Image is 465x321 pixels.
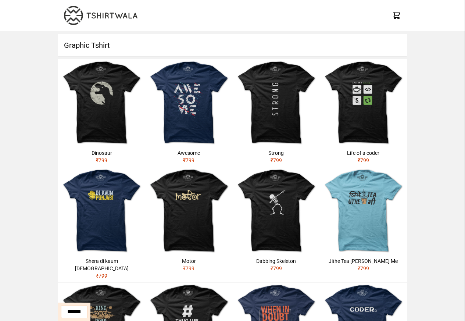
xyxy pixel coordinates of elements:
[236,257,317,265] div: Dabbing Skeleton
[233,59,320,167] a: Strong₹799
[58,59,145,167] a: Dinosaur₹799
[320,167,407,275] a: Jithe Tea [PERSON_NAME] Me₹799
[233,167,320,275] a: Dabbing Skeleton₹799
[96,273,107,279] span: ₹ 799
[233,59,320,146] img: strong.jpg
[96,157,107,163] span: ₹ 799
[145,59,232,146] img: awesome.jpg
[148,149,229,157] div: Awesome
[271,157,282,163] span: ₹ 799
[358,265,369,271] span: ₹ 799
[183,265,194,271] span: ₹ 799
[148,257,229,265] div: Motor
[320,59,407,146] img: life-of-a-coder.jpg
[61,149,142,157] div: Dinosaur
[61,257,142,272] div: Shera di kaum [DEMOGRAPHIC_DATA]
[58,167,145,282] a: Shera di kaum [DEMOGRAPHIC_DATA]₹799
[323,149,404,157] div: Life of a coder
[320,59,407,167] a: Life of a coder₹799
[145,59,232,167] a: Awesome₹799
[233,167,320,254] img: skeleton-dabbing.jpg
[271,265,282,271] span: ₹ 799
[145,167,232,275] a: Motor₹799
[58,34,407,56] h1: Graphic Tshirt
[358,157,369,163] span: ₹ 799
[323,257,404,265] div: Jithe Tea [PERSON_NAME] Me
[64,6,137,25] img: TW-LOGO-400-104.png
[58,59,145,146] img: dinosaur.jpg
[236,149,317,157] div: Strong
[145,167,232,254] img: motor.jpg
[320,167,407,254] img: jithe-tea-uthe-me.jpg
[58,167,145,254] img: shera-di-kaum-punjabi-1.jpg
[183,157,194,163] span: ₹ 799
